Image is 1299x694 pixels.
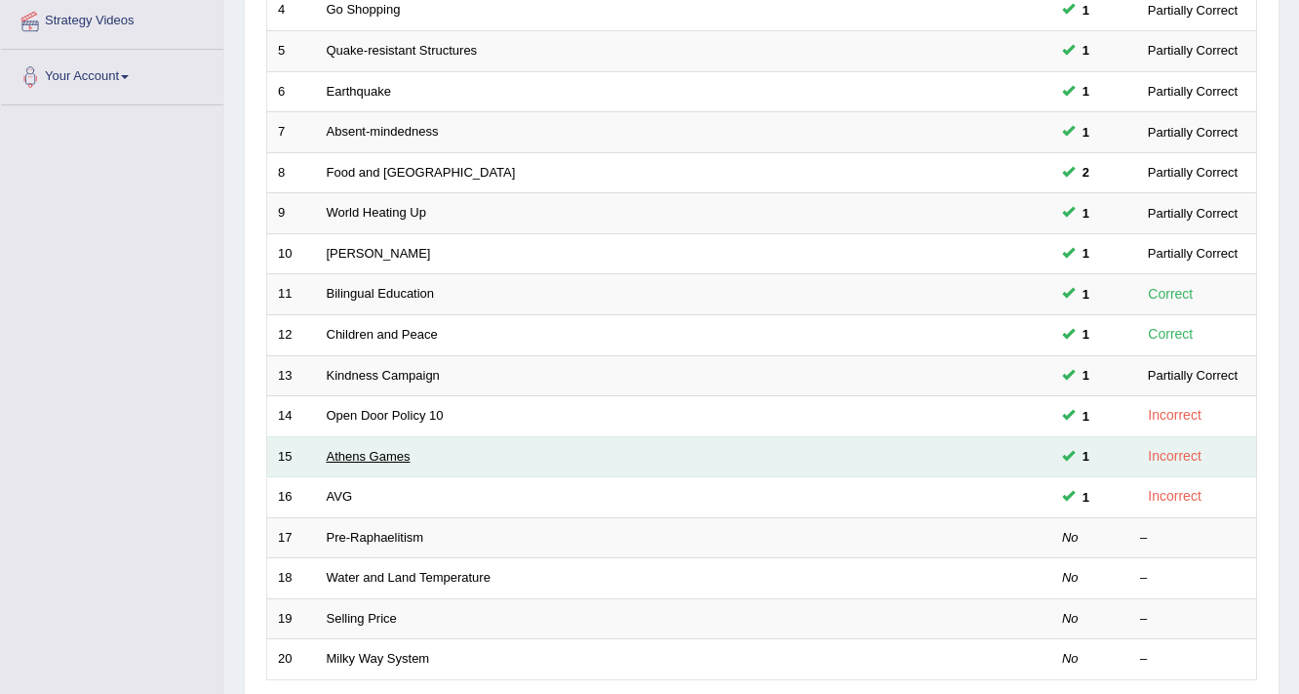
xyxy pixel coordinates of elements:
span: You can still take this question [1075,203,1097,224]
div: Partially Correct [1140,203,1245,224]
div: – [1140,610,1245,629]
td: 13 [267,355,316,396]
span: You can still take this question [1075,446,1097,467]
em: No [1062,570,1079,585]
div: Partially Correct [1140,365,1245,386]
a: Bilingual Education [327,286,435,301]
td: 7 [267,112,316,153]
a: Open Door Policy 10 [327,408,444,423]
em: No [1062,651,1079,666]
a: Children and Peace [327,327,438,342]
div: – [1140,650,1245,669]
div: Incorrect [1140,485,1209,508]
span: You can still take this question [1075,324,1097,345]
div: Incorrect [1140,404,1209,427]
td: 18 [267,558,316,599]
span: You can still take this question [1075,487,1097,508]
em: No [1062,530,1079,545]
div: Incorrect [1140,445,1209,468]
div: Partially Correct [1140,122,1245,143]
a: Go Shopping [327,2,401,17]
span: You can still take this question [1075,81,1097,102]
div: Partially Correct [1140,40,1245,61]
td: 19 [267,598,316,639]
span: You can still take this question [1075,406,1097,427]
div: – [1140,529,1245,548]
a: [PERSON_NAME] [327,246,431,261]
a: Absent-mindedness [327,124,439,139]
a: Selling Price [327,611,397,626]
a: Athens Games [327,449,411,464]
div: Correct [1140,323,1201,346]
a: Your Account [1,50,223,99]
a: World Heating Up [327,205,426,220]
td: 9 [267,193,316,234]
em: No [1062,611,1079,626]
a: Quake-resistant Structures [327,43,478,58]
td: 20 [267,639,316,680]
a: Pre-Raphaelitism [327,530,424,545]
td: 12 [267,314,316,355]
a: AVG [327,489,353,504]
span: You can still take this question [1075,122,1097,143]
div: Correct [1140,283,1201,306]
td: 5 [267,31,316,72]
div: – [1140,569,1245,588]
span: You can still take this question [1075,243,1097,264]
td: 11 [267,274,316,315]
span: You can still take this question [1075,40,1097,61]
td: 17 [267,517,316,558]
td: 6 [267,71,316,112]
a: Water and Land Temperature [327,570,491,585]
td: 8 [267,152,316,193]
td: 16 [267,477,316,518]
div: Partially Correct [1140,243,1245,264]
a: Food and [GEOGRAPHIC_DATA] [327,165,516,180]
div: Partially Correct [1140,162,1245,183]
span: You can still take this question [1075,162,1097,183]
td: 14 [267,396,316,437]
a: Earthquake [327,84,392,99]
div: Partially Correct [1140,81,1245,102]
span: You can still take this question [1075,284,1097,305]
td: 10 [267,233,316,274]
td: 15 [267,436,316,477]
a: Milky Way System [327,651,430,666]
a: Kindness Campaign [327,368,440,383]
span: You can still take this question [1075,365,1097,386]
